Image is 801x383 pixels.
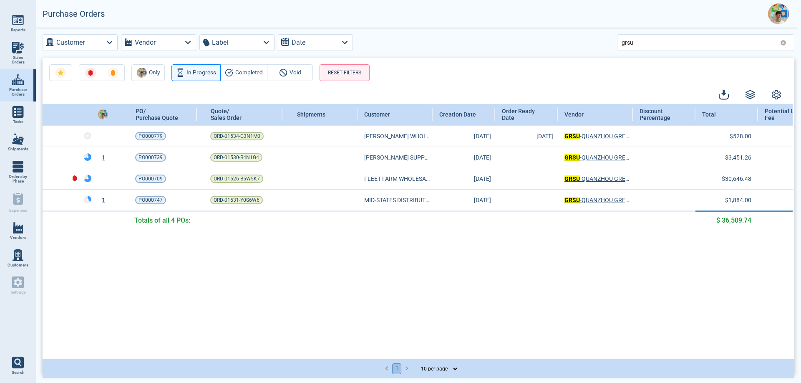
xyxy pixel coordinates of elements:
label: Label [212,37,228,48]
span: Purchase Orders [7,87,29,97]
span: PO000739 [139,153,163,162]
label: Vendor [135,37,156,48]
a: GRSU-QUANZHOU GREENSUN TECHNOLOGY CO., LTD. [564,196,631,204]
span: -QUANZHOU GREENSUN TECHNOLOGY CO., LTD. [564,132,631,140]
img: Avatar [768,3,789,24]
a: GRSU-QUANZHOU GREENSUN TECHNOLOGY CO., LTD. [564,175,631,183]
mark: GRSU [564,154,580,161]
label: Customer [56,37,85,48]
span: Shipments [297,111,325,118]
span: ORD-01526-B5W5K7 [214,175,260,183]
span: ORD-01530-R4N1G4 [214,153,259,162]
img: menu_icon [12,106,24,118]
span: Order Ready Date [502,108,542,122]
button: Customer [43,34,118,51]
span: -QUANZHOU GREENSUN TECHNOLOGY CO., LTD. [564,175,631,183]
nav: pagination navigation [382,363,412,374]
td: [DATE] [495,125,558,147]
button: page 1 [392,363,401,374]
span: Search [12,370,25,375]
span: Customer [364,111,390,118]
img: Avatar [98,109,108,119]
a: PO000709 [135,175,166,183]
button: AvatarOnly [131,64,165,81]
td: [DATE] [433,125,495,147]
a: ORD-01530-R4N1G4 [210,153,262,162]
td: [DATE] [433,147,495,168]
span: Tasks [13,119,23,124]
span: -QUANZHOU GREENSUN TECHNOLOGY CO., LTD. [564,196,631,204]
span: $3,451.26 [725,154,751,161]
span: Void [290,68,301,78]
mark: GRSU [564,133,580,140]
img: Avatar [137,68,147,78]
img: menu_icon [12,222,24,233]
a: [PERSON_NAME] SUPPLY, INC. [364,153,431,162]
button: Label [199,34,275,51]
label: Date [292,37,305,48]
input: Search for PO or Sales Order or shipment number, etc. [622,36,777,48]
span: PO000709 [139,175,163,183]
a: FLEET FARM WHOLESALE [364,175,431,183]
a: 1 [102,196,105,204]
a: MID-STATES DISTRIBUTING,LLC [364,196,431,204]
a: ORD-01531-Y0S6W6 [210,196,263,204]
button: Vendor [121,34,196,51]
a: PO000779 [135,132,166,140]
span: Quote/ Sales Order [211,108,242,121]
img: menu_icon [12,74,24,86]
button: RESET FILTERS [320,64,370,81]
a: [PERSON_NAME] WHOLESALE [364,132,431,140]
span: Reports [11,28,25,33]
button: Void [267,64,313,81]
span: Discount Percentage [640,108,680,122]
button: Completed [220,64,267,81]
mark: GRSU [564,197,580,203]
img: menu_icon [12,249,24,261]
a: PO000747 [135,196,166,204]
span: ORD-01534-G3N1M0 [214,132,260,140]
span: Creation Date [439,111,476,118]
span: Only [149,68,160,78]
span: PO000779 [139,132,163,140]
img: menu_icon [12,42,24,53]
h2: Purchase Orders [43,9,105,19]
span: -QUANZHOU GREENSUN TECHNOLOGY CO., LTD. [564,153,631,162]
span: PO/ Purchase Quote [136,108,178,121]
button: Date [278,34,353,51]
img: menu_icon [12,14,24,26]
span: Completed [235,68,263,78]
mark: GRSU [564,175,580,182]
span: Sales Orders [7,55,29,65]
a: ORD-01526-B5W5K7 [210,175,263,183]
button: In Progress [171,64,221,81]
span: ORD-01531-Y0S6W6 [214,196,259,204]
td: [DATE] [433,168,495,189]
a: GRSU-QUANZHOU GREENSUN TECHNOLOGY CO., LTD. [564,132,631,140]
a: ORD-01534-G3N1M0 [210,132,264,140]
span: Shipments [8,147,28,152]
span: Totals of all 4 POs: [134,216,190,226]
td: [DATE] [433,189,495,211]
a: GRSU-QUANZHOU GREENSUN TECHNOLOGY CO., LTD. [564,153,631,162]
span: Vendors [10,235,26,240]
img: menu_icon [12,133,24,145]
span: Orders by Phase [7,174,29,184]
a: PO000739 [135,153,166,162]
span: $1,884.00 [725,197,751,203]
span: $528.00 [730,133,751,140]
span: Vendor [564,111,584,118]
img: menu_icon [12,161,24,172]
span: PO000747 [139,196,163,204]
span: Customers [8,263,28,268]
span: Total [702,111,716,118]
span: $30,646.48 [722,175,751,182]
a: 1 [102,153,105,162]
span: In Progress [186,68,216,78]
span: $ 36,509.74 [716,216,751,226]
